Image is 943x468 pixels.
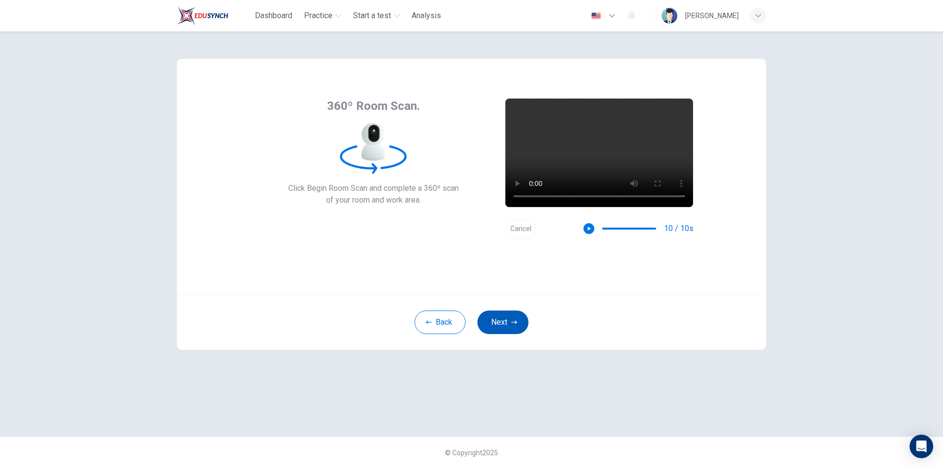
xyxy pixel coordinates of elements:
span: 360º Room Scan. [327,98,420,114]
button: Next [477,311,528,334]
span: Start a test [353,10,391,22]
button: Analysis [408,7,445,25]
div: Open Intercom Messenger [910,435,933,458]
button: Cancel [505,219,536,238]
img: Train Test logo [177,6,228,26]
button: Start a test [349,7,404,25]
span: Dashboard [255,10,292,22]
button: Dashboard [251,7,296,25]
span: 10 / 10s [664,223,693,234]
img: en [590,12,602,20]
span: of your room and work area. [288,194,459,206]
span: Click Begin Room Scan and complete a 360º scan [288,182,459,194]
img: Profile picture [662,8,677,24]
button: Practice [300,7,345,25]
div: [PERSON_NAME] [685,10,739,22]
span: Analysis [412,10,441,22]
span: Practice [304,10,333,22]
span: © Copyright 2025 [445,449,498,457]
a: Train Test logo [177,6,251,26]
button: Back [415,311,466,334]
